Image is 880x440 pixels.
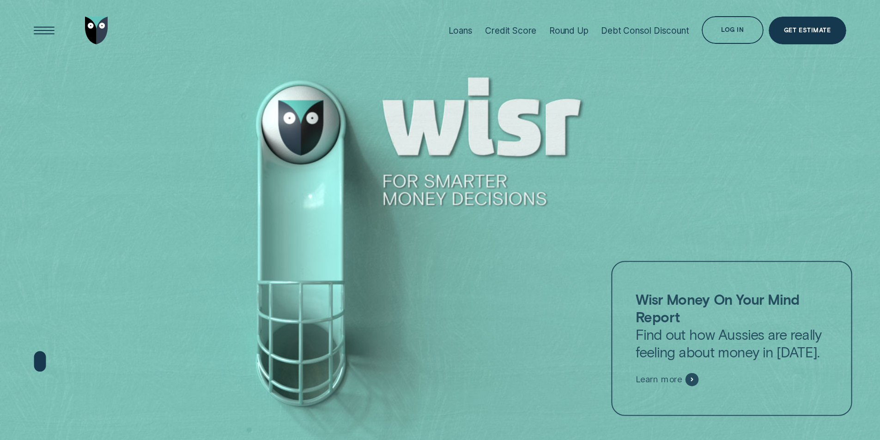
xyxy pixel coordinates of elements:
[485,25,536,36] div: Credit Score
[601,25,689,36] div: Debt Consol Discount
[636,374,682,385] span: Learn more
[636,290,828,361] p: Find out how Aussies are really feeling about money in [DATE].
[612,261,853,416] a: Wisr Money On Your Mind ReportFind out how Aussies are really feeling about money in [DATE].Learn...
[30,17,58,44] button: Open Menu
[636,290,799,325] strong: Wisr Money On Your Mind Report
[449,25,473,36] div: Loans
[702,16,763,44] button: Log in
[85,17,108,44] img: Wisr
[549,25,589,36] div: Round Up
[769,17,846,44] a: Get Estimate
